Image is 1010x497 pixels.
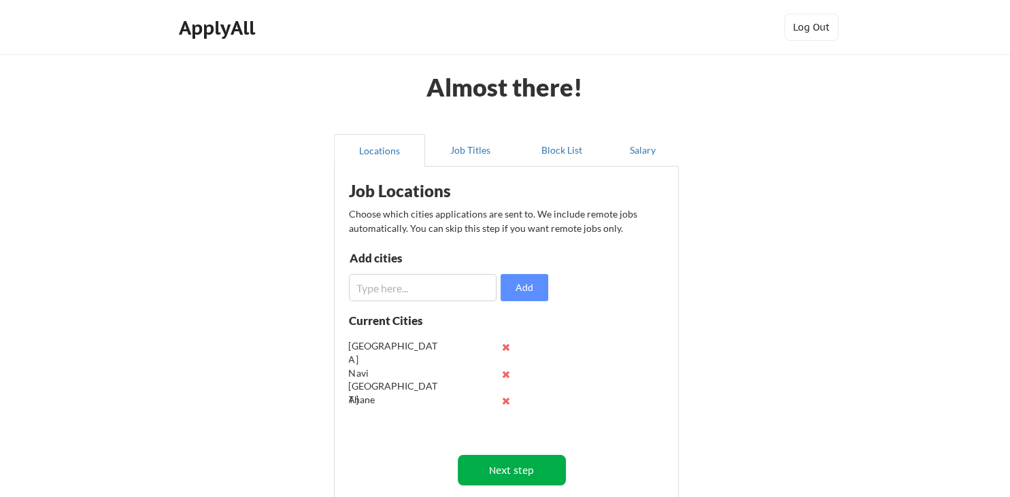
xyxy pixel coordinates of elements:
[349,315,452,326] div: Current Cities
[409,75,599,99] div: Almost there!
[349,366,438,407] div: Navi [GEOGRAPHIC_DATA]
[350,252,490,264] div: Add cities
[179,16,259,39] div: ApplyAll
[349,393,438,407] div: Thane
[516,134,607,167] button: Block List
[349,274,496,301] input: Type here...
[334,134,425,167] button: Locations
[349,207,662,235] div: Choose which cities applications are sent to. We include remote jobs automatically. You can skip ...
[349,183,520,199] div: Job Locations
[607,134,679,167] button: Salary
[784,14,839,41] button: Log Out
[501,274,548,301] button: Add
[425,134,516,167] button: Job Titles
[349,339,438,366] div: [GEOGRAPHIC_DATA]
[458,455,566,485] button: Next step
